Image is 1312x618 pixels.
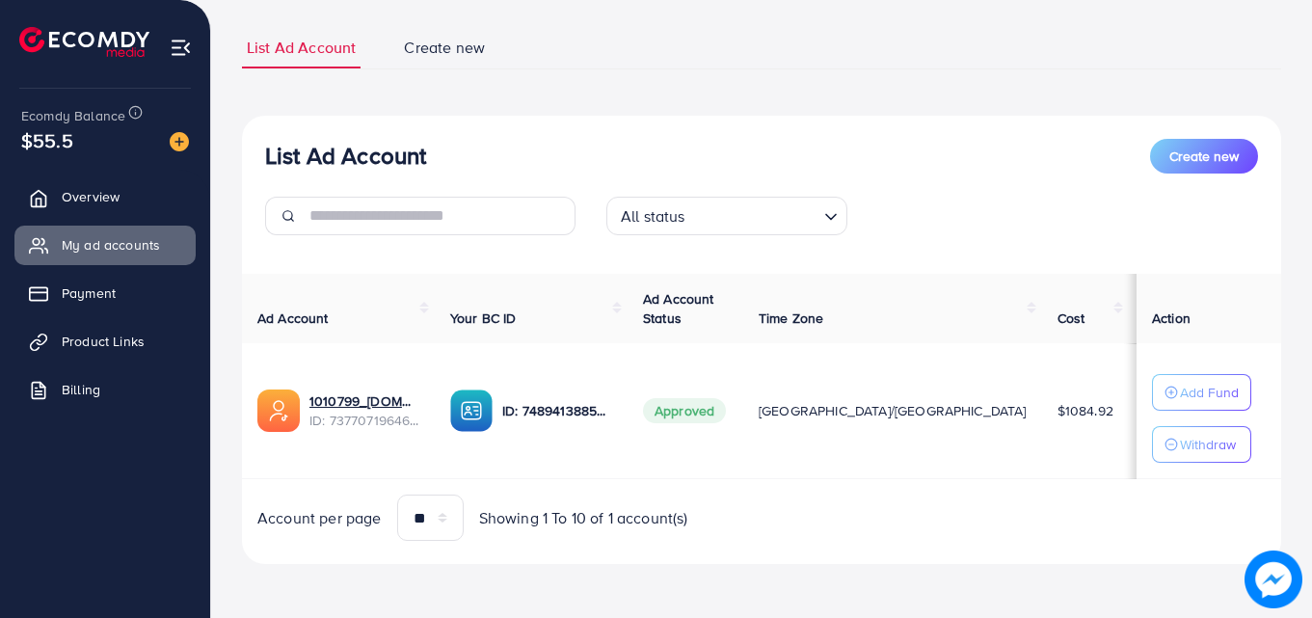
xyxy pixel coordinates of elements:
[309,391,419,411] a: 1010799_[DOMAIN_NAME]_1717608432134
[309,411,419,430] span: ID: 7377071964634038288
[62,235,160,255] span: My ad accounts
[606,197,847,235] div: Search for option
[170,37,192,59] img: menu
[450,309,517,328] span: Your BC ID
[502,399,612,422] p: ID: 7489413885926260744
[1150,139,1258,174] button: Create new
[1180,381,1239,404] p: Add Fund
[257,390,300,432] img: ic-ads-acc.e4c84228.svg
[309,391,419,431] div: <span class='underline'>1010799_dokandari.pk_1717608432134</span></br>7377071964634038288
[14,177,196,216] a: Overview
[1058,309,1085,328] span: Cost
[1152,374,1251,411] button: Add Fund
[62,332,145,351] span: Product Links
[14,370,196,409] a: Billing
[1169,147,1239,166] span: Create new
[257,507,382,529] span: Account per page
[1152,426,1251,463] button: Withdraw
[1248,554,1299,605] img: image
[265,142,426,170] h3: List Ad Account
[404,37,485,59] span: Create new
[643,398,726,423] span: Approved
[759,401,1027,420] span: [GEOGRAPHIC_DATA]/[GEOGRAPHIC_DATA]
[14,226,196,264] a: My ad accounts
[257,309,329,328] span: Ad Account
[62,187,120,206] span: Overview
[759,309,823,328] span: Time Zone
[1058,401,1113,420] span: $1084.92
[450,390,493,432] img: ic-ba-acc.ded83a64.svg
[62,380,100,399] span: Billing
[691,199,817,230] input: Search for option
[14,274,196,312] a: Payment
[479,507,688,529] span: Showing 1 To 10 of 1 account(s)
[19,27,149,57] img: logo
[14,322,196,361] a: Product Links
[247,37,356,59] span: List Ad Account
[21,126,73,154] span: $55.5
[1180,433,1236,456] p: Withdraw
[1152,309,1191,328] span: Action
[617,202,689,230] span: All status
[21,106,125,125] span: Ecomdy Balance
[170,132,189,151] img: image
[62,283,116,303] span: Payment
[643,289,714,328] span: Ad Account Status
